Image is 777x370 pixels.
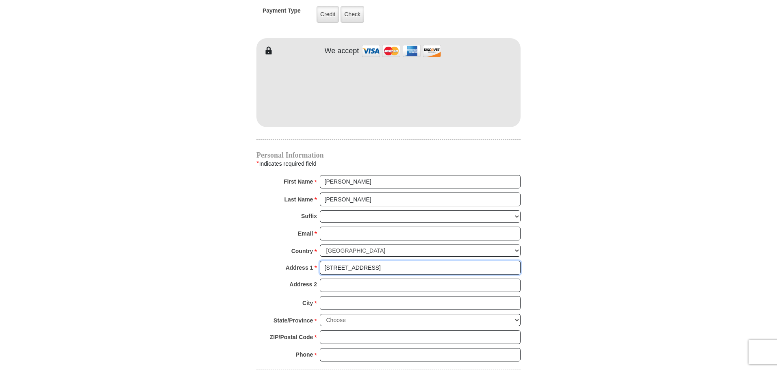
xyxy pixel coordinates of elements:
[296,349,313,360] strong: Phone
[325,47,359,56] h4: We accept
[256,152,521,158] h4: Personal Information
[263,7,301,18] h5: Payment Type
[341,6,364,23] label: Check
[301,210,317,222] strong: Suffix
[256,158,521,169] div: Indicates required field
[361,42,442,60] img: credit cards accepted
[298,228,313,239] strong: Email
[317,6,339,23] label: Credit
[273,315,313,326] strong: State/Province
[289,279,317,290] strong: Address 2
[270,331,313,343] strong: ZIP/Postal Code
[291,245,313,257] strong: Country
[284,176,313,187] strong: First Name
[302,297,313,309] strong: City
[284,194,313,205] strong: Last Name
[286,262,313,273] strong: Address 1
